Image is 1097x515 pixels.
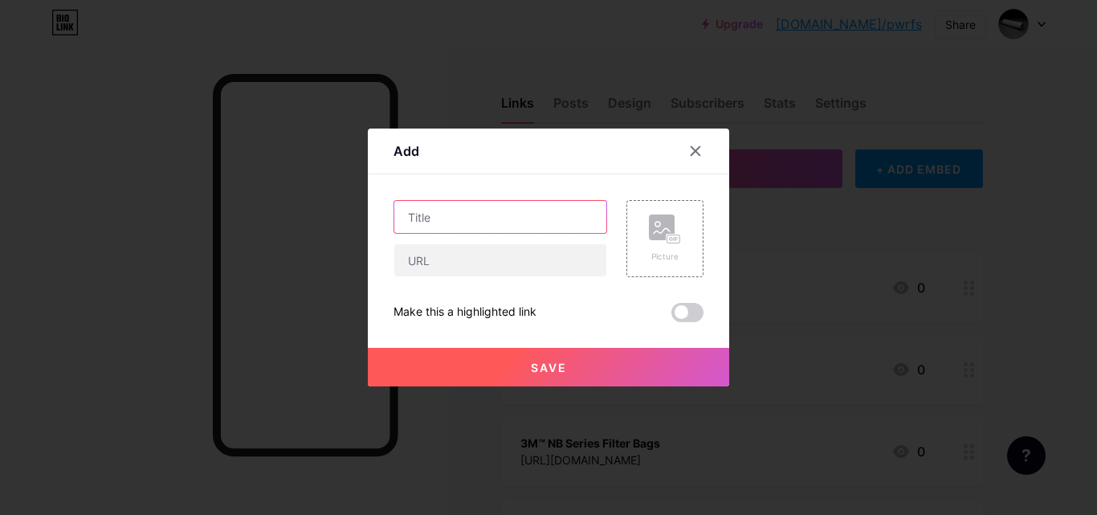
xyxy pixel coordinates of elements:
input: URL [394,244,606,276]
span: Save [531,361,567,374]
button: Save [368,348,729,386]
div: Add [394,141,419,161]
input: Title [394,201,606,233]
div: Picture [649,251,681,263]
div: Make this a highlighted link [394,303,536,322]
